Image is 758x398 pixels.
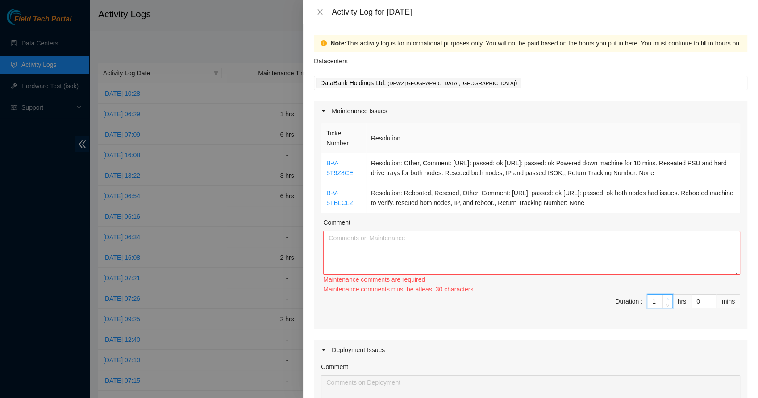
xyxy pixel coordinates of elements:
[323,275,740,284] div: Maintenance comments are required
[706,301,716,308] span: Decrease Value
[323,231,740,275] textarea: Comment
[317,8,324,16] span: close
[665,303,671,308] span: down
[716,294,740,308] div: mins
[387,81,515,86] span: ( DFW2 [GEOGRAPHIC_DATA], [GEOGRAPHIC_DATA]
[662,303,672,308] span: Decrease Value
[326,160,353,176] a: B-V-5T9Z8CE
[366,153,740,183] td: Resolution: Other, Comment: [URL]: passed: ok [URL]: passed: ok Powered down machine for 10 mins....
[330,38,346,48] strong: Note:
[314,340,747,360] div: Deployment Issues
[321,123,366,153] th: Ticket Number
[366,123,740,153] th: Resolution
[706,295,716,301] span: Increase Value
[332,7,747,17] div: Activity Log for [DATE]
[321,40,327,46] span: exclamation-circle
[321,362,348,372] label: Comment
[321,347,326,353] span: caret-right
[326,189,353,206] a: B-V-5TBLCL2
[314,52,347,66] p: Datacenters
[323,284,740,294] div: Maintenance comments must be atleast 30 characters
[665,296,671,302] span: up
[314,101,747,121] div: Maintenance Issues
[662,295,672,303] span: Increase Value
[673,294,691,308] div: hrs
[709,296,714,301] span: up
[314,8,326,16] button: Close
[366,183,740,213] td: Resolution: Rebooted, Rescued, Other, Comment: [URL]: passed: ok [URL]: passed: ok both nodes had...
[615,296,642,306] div: Duration :
[709,302,714,308] span: down
[323,217,350,227] label: Comment
[320,78,517,88] p: DataBank Holdings Ltd. )
[321,108,326,114] span: caret-right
